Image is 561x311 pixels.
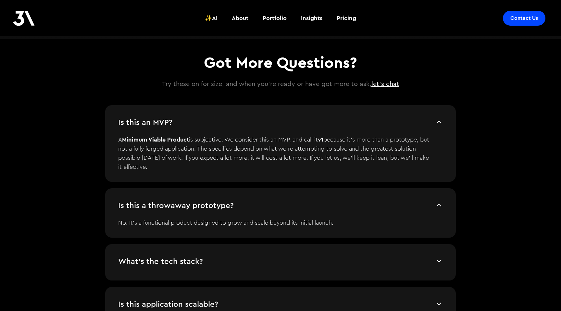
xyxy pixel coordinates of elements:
[228,6,252,30] a: About
[118,214,433,227] p: No. It’s a functional product designed to grow and scale beyond its initial launch.
[510,15,538,21] div: Contact Us
[205,14,218,22] div: ✨AI
[118,258,203,266] strong: What's the tech stack?
[297,6,326,30] a: Insights
[301,14,322,22] div: Insights
[337,14,356,22] div: Pricing
[503,11,545,26] a: Contact Us
[333,6,360,30] a: Pricing
[122,136,189,143] strong: Minimum Viable Product
[371,81,399,87] a: let's chat
[167,55,394,69] h1: Got More Questions?
[128,79,433,89] p: Try these on for size, and when you're ready or have got more to ask,
[118,131,433,171] p: A is subjective. We consider this an MVP, and call it because it's more than a prototype, but not...
[318,136,323,143] strong: v1
[118,119,172,127] strong: Is this an MVP?
[201,6,221,30] a: ✨AI
[118,202,234,210] strong: Is this a throwaway prototype?
[259,6,291,30] a: Portfolio
[118,301,218,308] strong: Is this application scalable?
[232,14,248,22] div: About
[263,14,287,22] div: Portfolio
